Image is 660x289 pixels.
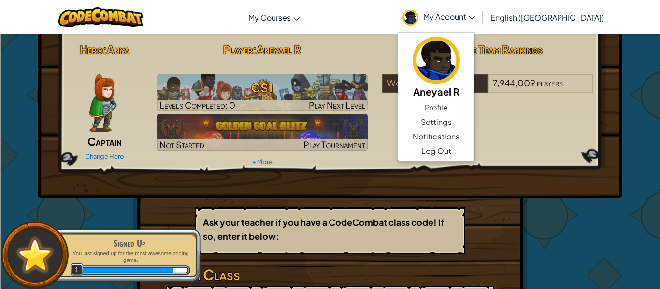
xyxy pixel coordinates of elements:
a: Log Out [398,144,474,158]
span: My Courses [248,13,291,23]
span: Notifications [413,131,459,142]
div: Rename [4,56,656,65]
a: Play Next Level [157,74,368,111]
div: Signed Up [69,236,190,250]
div: Delete [4,30,656,39]
a: My Courses [244,4,304,30]
div: Sign out [4,47,656,56]
img: default.png [13,234,57,276]
h5: Aneyael R [408,84,465,99]
div: Move To ... [4,21,656,30]
img: avatar [402,10,418,26]
a: English ([GEOGRAPHIC_DATA]) [486,4,609,30]
img: avatar [413,37,460,84]
a: Settings [398,115,474,129]
a: My Account [398,2,480,32]
a: Notifications [398,129,474,144]
a: Aneyael R [398,35,474,100]
div: Options [4,39,656,47]
a: Profile [398,100,474,115]
span: English ([GEOGRAPHIC_DATA]) [490,13,604,23]
p: You just signed up for the most awesome coding game. [69,250,190,264]
img: CodeCombat logo [58,7,143,27]
span: 1 [71,263,84,276]
span: My Account [423,12,475,22]
div: Sort New > Old [4,13,656,21]
h3: CS1 [157,77,368,98]
div: Sort A > Z [4,4,656,13]
div: Move To ... [4,65,656,73]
